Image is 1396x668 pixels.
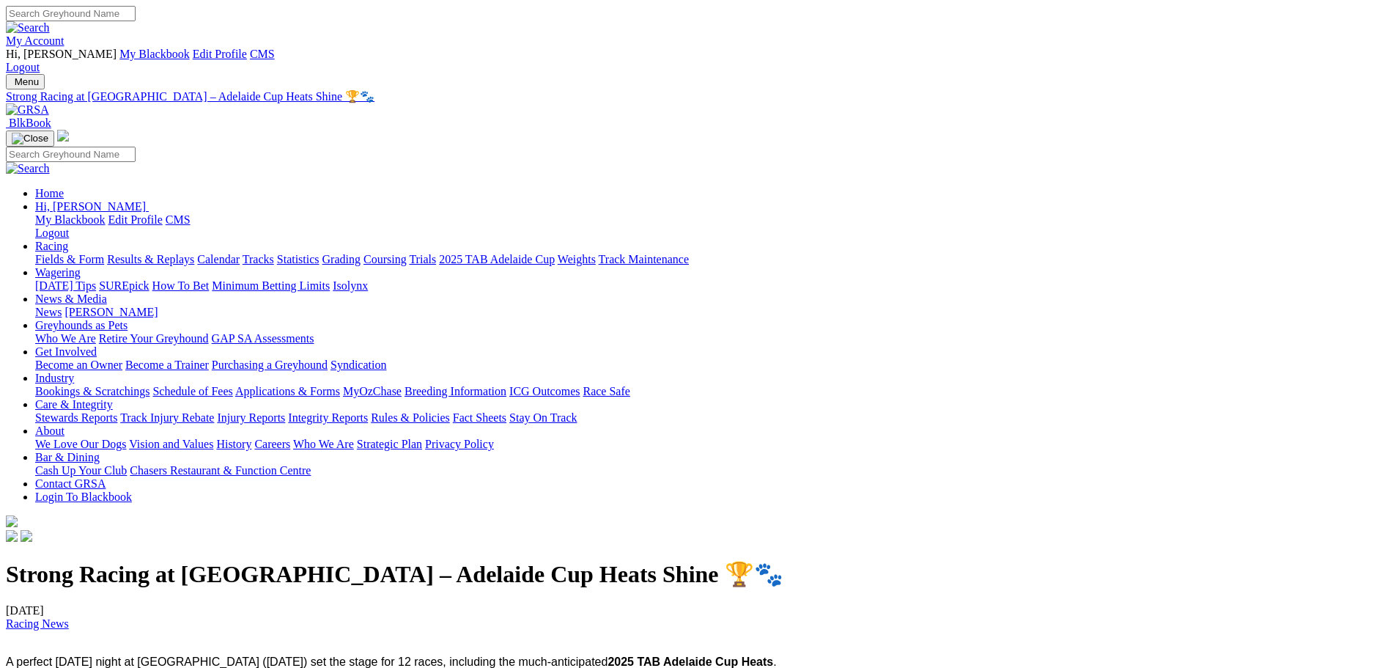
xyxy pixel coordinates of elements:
img: GRSA [6,103,49,117]
div: My Account [6,48,1390,74]
a: Careers [254,438,290,450]
a: How To Bet [152,279,210,292]
a: Applications & Forms [235,385,340,397]
a: Vision and Values [129,438,213,450]
a: Trials [409,253,436,265]
div: Get Involved [35,359,1390,372]
div: Bar & Dining [35,464,1390,477]
a: CMS [250,48,275,60]
a: Track Injury Rebate [120,411,214,424]
a: GAP SA Assessments [212,332,314,345]
div: News & Media [35,306,1390,319]
a: About [35,425,64,437]
a: History [216,438,251,450]
input: Search [6,147,136,162]
img: Search [6,162,50,175]
a: Schedule of Fees [152,385,232,397]
span: BlkBook [9,117,51,129]
a: Login To Blackbook [35,491,132,503]
a: Race Safe [583,385,629,397]
div: Wagering [35,279,1390,293]
img: Search [6,21,50,34]
div: Greyhounds as Pets [35,332,1390,345]
a: Logout [35,227,69,239]
span: Menu [15,76,39,87]
a: News [35,306,62,318]
a: Fact Sheets [453,411,506,424]
a: Stay On Track [509,411,577,424]
a: Purchasing a Greyhound [212,359,328,371]
span: Hi, [PERSON_NAME] [35,200,146,213]
a: My Account [6,34,64,47]
a: Tracks [243,253,274,265]
a: Logout [6,61,40,73]
a: Coursing [363,253,407,265]
a: Minimum Betting Limits [212,279,330,292]
div: Industry [35,385,1390,398]
div: About [35,438,1390,451]
a: Strong Racing at [GEOGRAPHIC_DATA] – Adelaide Cup Heats Shine 🏆🐾 [6,89,1390,103]
a: Care & Integrity [35,398,113,411]
a: BlkBook [6,117,51,129]
img: twitter.svg [21,530,32,542]
a: Results & Replays [107,253,194,265]
a: Racing [35,240,68,252]
button: Toggle navigation [6,131,54,147]
a: Calendar [197,253,240,265]
a: Grading [322,253,361,265]
a: Industry [35,372,74,384]
a: Statistics [277,253,320,265]
a: Cash Up Your Club [35,464,127,477]
a: Retire Your Greyhound [99,332,209,345]
a: We Love Our Dogs [35,438,126,450]
a: News & Media [35,293,107,305]
a: ICG Outcomes [509,385,580,397]
h1: Strong Racing at [GEOGRAPHIC_DATA] – Adelaide Cup Heats Shine 🏆🐾 [6,560,1390,588]
span: A perfect [DATE] night at [GEOGRAPHIC_DATA] ([DATE]) set the stage for 12 races, including the mu... [6,656,777,668]
a: CMS [166,213,191,226]
a: Home [35,187,64,199]
input: Search [6,6,136,21]
a: Injury Reports [217,411,285,424]
a: Chasers Restaurant & Function Centre [130,464,311,477]
img: facebook.svg [6,530,18,542]
a: SUREpick [99,279,149,292]
img: Close [12,133,48,144]
a: Rules & Policies [371,411,450,424]
button: Toggle navigation [6,74,45,89]
a: Who We Are [293,438,354,450]
a: Hi, [PERSON_NAME] [35,200,149,213]
a: Greyhounds as Pets [35,319,128,331]
img: logo-grsa-white.png [57,130,69,142]
a: My Blackbook [119,48,190,60]
a: MyOzChase [343,385,402,397]
a: Edit Profile [108,213,163,226]
a: Isolynx [333,279,368,292]
span: [DATE] [6,604,69,630]
a: Fields & Form [35,253,104,265]
a: Contact GRSA [35,477,106,490]
a: Racing News [6,617,69,630]
div: Hi, [PERSON_NAME] [35,213,1390,240]
a: [PERSON_NAME] [64,306,158,318]
a: Wagering [35,266,81,279]
a: Stewards Reports [35,411,117,424]
a: 2025 TAB Adelaide Cup [439,253,555,265]
a: Privacy Policy [425,438,494,450]
a: Syndication [330,359,386,371]
img: logo-grsa-white.png [6,515,18,527]
a: Weights [558,253,596,265]
span: Hi, [PERSON_NAME] [6,48,117,60]
a: Bookings & Scratchings [35,385,149,397]
a: Integrity Reports [288,411,368,424]
a: Edit Profile [193,48,247,60]
a: Get Involved [35,345,97,358]
a: Become a Trainer [125,359,209,371]
a: [DATE] Tips [35,279,96,292]
span: 2025 TAB Adelaide Cup Heats [607,656,773,668]
a: Bar & Dining [35,451,100,463]
a: Become an Owner [35,359,122,371]
a: Strategic Plan [357,438,422,450]
a: My Blackbook [35,213,106,226]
